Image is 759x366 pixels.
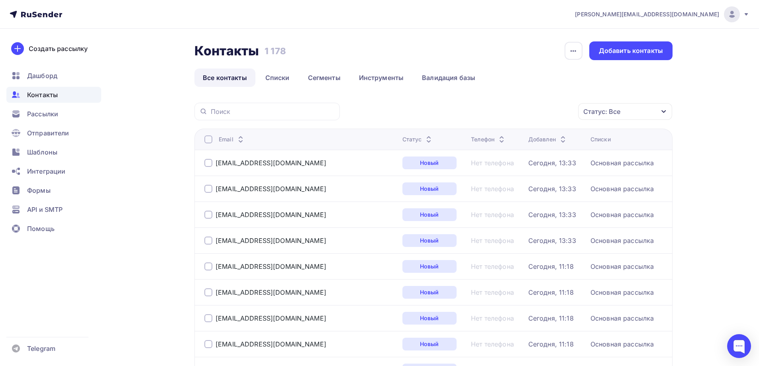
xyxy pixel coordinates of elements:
[216,340,326,348] a: [EMAIL_ADDRESS][DOMAIN_NAME]
[27,224,55,233] span: Помощь
[402,234,457,247] div: Новый
[402,312,457,325] a: Новый
[590,340,654,348] a: Основная рассылка
[216,185,326,193] a: [EMAIL_ADDRESS][DOMAIN_NAME]
[402,286,457,299] div: Новый
[300,69,349,87] a: Сегменты
[216,314,326,322] a: [EMAIL_ADDRESS][DOMAIN_NAME]
[471,159,514,167] a: Нет телефона
[590,135,611,143] div: Списки
[528,314,574,322] a: Сегодня, 11:18
[216,159,326,167] a: [EMAIL_ADDRESS][DOMAIN_NAME]
[194,43,259,59] h2: Контакты
[6,87,101,103] a: Контакты
[27,205,63,214] span: API и SMTP
[528,135,568,143] div: Добавлен
[590,185,654,193] a: Основная рассылка
[471,262,514,270] a: Нет телефона
[471,211,514,219] a: Нет телефона
[528,185,576,193] a: Сегодня, 13:33
[402,157,457,169] a: Новый
[471,288,514,296] a: Нет телефона
[402,338,457,350] a: Новый
[216,288,326,296] div: [EMAIL_ADDRESS][DOMAIN_NAME]
[471,314,514,322] a: Нет телефона
[402,135,434,143] div: Статус
[471,237,514,245] a: Нет телефона
[211,107,335,116] input: Поиск
[6,144,101,160] a: Шаблоны
[29,44,88,53] div: Создать рассылку
[528,340,574,348] a: Сегодня, 11:18
[528,159,576,167] a: Сегодня, 13:33
[265,45,286,57] h3: 1 178
[578,103,673,120] button: Статус: Все
[528,262,574,270] a: Сегодня, 11:18
[27,344,55,353] span: Telegram
[402,260,457,273] a: Новый
[471,340,514,348] a: Нет телефона
[6,106,101,122] a: Рассылки
[590,288,654,296] a: Основная рассылка
[6,125,101,141] a: Отправители
[528,288,574,296] a: Сегодня, 11:18
[27,71,57,80] span: Дашборд
[590,237,654,245] a: Основная рассылка
[414,69,484,87] a: Валидация базы
[528,237,576,245] a: Сегодня, 13:33
[351,69,412,87] a: Инструменты
[6,182,101,198] a: Формы
[590,211,654,219] a: Основная рассылка
[27,109,58,119] span: Рассылки
[216,211,326,219] a: [EMAIL_ADDRESS][DOMAIN_NAME]
[27,166,65,176] span: Интеграции
[257,69,298,87] a: Списки
[402,182,457,195] a: Новый
[27,147,57,157] span: Шаблоны
[575,6,749,22] a: [PERSON_NAME][EMAIL_ADDRESS][DOMAIN_NAME]
[402,208,457,221] a: Новый
[575,10,719,18] span: [PERSON_NAME][EMAIL_ADDRESS][DOMAIN_NAME]
[471,135,506,143] div: Телефон
[216,262,326,270] a: [EMAIL_ADDRESS][DOMAIN_NAME]
[219,135,245,143] div: Email
[590,314,654,322] a: Основная рассылка
[528,211,576,219] a: Сегодня, 13:33
[216,237,326,245] a: [EMAIL_ADDRESS][DOMAIN_NAME]
[27,90,58,100] span: Контакты
[590,262,654,270] a: Основная рассылка
[471,185,514,193] div: Нет телефона
[590,159,654,167] a: Основная рассылка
